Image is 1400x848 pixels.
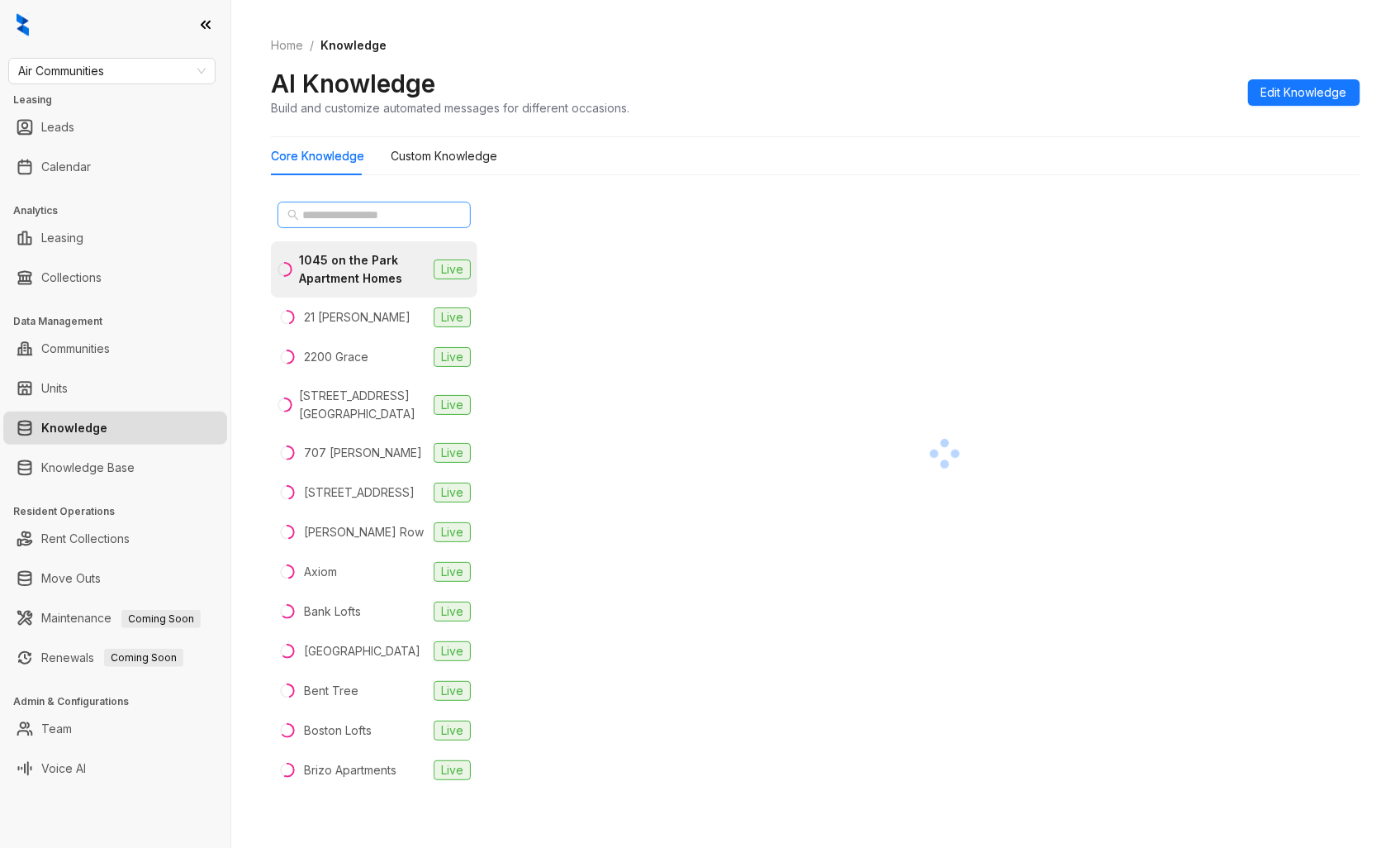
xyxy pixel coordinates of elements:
li: Communities [3,332,227,365]
a: Leads [41,111,74,144]
span: Live [434,760,471,780]
a: Knowledge Base [41,451,135,484]
a: RenewalsComing Soon [41,641,183,674]
div: [PERSON_NAME] Row [304,523,424,541]
li: Move Outs [3,562,227,595]
li: Calendar [3,150,227,183]
div: 21 [PERSON_NAME] [304,308,411,326]
li: Maintenance [3,602,227,635]
div: Build and customize automated messages for different occasions. [271,99,629,117]
div: [STREET_ADDRESS] [304,484,415,502]
div: 2200 Grace [304,348,368,366]
a: Team [41,712,72,746]
a: Home [268,36,306,55]
h3: Resident Operations [13,504,230,519]
span: Live [434,347,471,367]
h3: Leasing [13,93,230,107]
h2: AI Knowledge [271,68,435,99]
div: 707 [PERSON_NAME] [304,444,422,462]
a: Move Outs [41,562,101,595]
h3: Admin & Configurations [13,694,230,709]
span: Coming Soon [104,649,183,667]
span: Coming Soon [121,610,201,628]
div: Bank Lofts [304,603,361,621]
span: Live [434,260,471,279]
span: Live [434,307,471,327]
a: Leasing [41,222,83,255]
span: Live [434,483,471,503]
a: Voice AI [41,752,86,785]
li: Knowledge [3,412,227,445]
div: Custom Knowledge [391,147,497,165]
div: Brizo Apartments [304,761,396,779]
li: Voice AI [3,752,227,785]
span: Live [434,395,471,415]
div: Core Knowledge [271,147,364,165]
li: / [310,36,314,55]
span: Live [434,443,471,463]
a: Calendar [41,150,91,183]
span: Live [434,641,471,661]
span: Live [434,562,471,582]
div: Axiom [304,563,337,581]
h3: Analytics [13,203,230,218]
a: Communities [41,332,110,365]
li: Collections [3,261,227,294]
div: Bent Tree [304,682,358,700]
li: Units [3,372,227,405]
a: Collections [41,261,102,294]
span: Air Communities [18,59,206,83]
img: logo [17,13,29,36]
span: Live [434,602,471,622]
li: Rent Collections [3,522,227,555]
a: Knowledge [41,412,107,445]
span: Edit Knowledge [1261,83,1347,102]
div: Boston Lofts [304,722,372,740]
h3: Data Management [13,314,230,329]
span: Live [434,721,471,741]
a: Units [41,372,68,405]
button: Edit Knowledge [1248,79,1360,106]
div: [GEOGRAPHIC_DATA] [304,642,420,660]
li: Team [3,712,227,746]
div: 1045 on the Park Apartment Homes [299,251,427,288]
li: Leads [3,111,227,144]
li: Knowledge Base [3,451,227,484]
div: [STREET_ADDRESS][GEOGRAPHIC_DATA] [299,387,427,423]
a: Rent Collections [41,522,130,555]
li: Leasing [3,222,227,255]
span: search [287,209,299,221]
span: Live [434,681,471,701]
li: Renewals [3,641,227,674]
span: Live [434,522,471,542]
span: Knowledge [320,38,387,52]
